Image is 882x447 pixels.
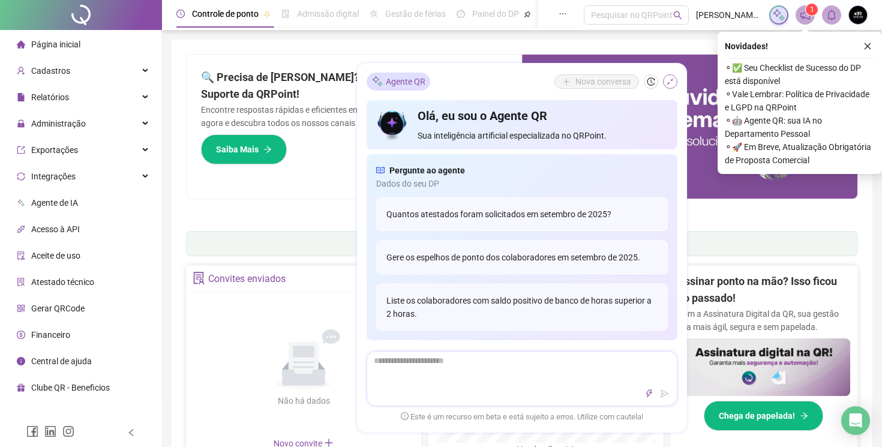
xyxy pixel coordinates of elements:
[810,5,814,14] span: 1
[658,386,672,401] button: send
[725,61,875,88] span: ⚬ ✅ Seu Checklist de Sucesso do DP está disponível
[677,338,850,396] img: banner%2F02c71560-61a6-44d4-94b9-c8ab97240462.png
[31,330,70,340] span: Financeiro
[17,40,25,49] span: home
[418,129,668,142] span: Sua inteligência artificial especializada no QRPoint.
[826,10,837,20] span: bell
[17,93,25,101] span: file
[376,241,668,274] div: Gere os espelhos de ponto dos colaboradores em setembro de 2025.
[376,107,408,142] img: icon
[281,10,290,18] span: file-done
[645,389,653,398] span: thunderbolt
[647,77,655,86] span: history
[370,10,378,18] span: sun
[524,11,531,18] span: pushpin
[208,269,286,289] div: Convites enviados
[263,145,272,154] span: arrow-right
[800,10,811,20] span: notification
[17,67,25,75] span: user-add
[297,9,359,19] span: Admissão digital
[401,411,643,423] span: Este é um recurso em beta e está sujeito a erros. Utilize com cautela!
[642,386,656,401] button: thunderbolt
[385,9,446,19] span: Gestão de férias
[193,272,205,284] span: solution
[376,197,668,231] div: Quantos atestados foram solicitados em setembro de 2025?
[522,55,857,199] img: banner%2F0cf4e1f0-cb71-40ef-aa93-44bd3d4ee559.png
[376,177,668,190] span: Dados do seu DP
[806,4,818,16] sup: 1
[31,145,78,155] span: Exportações
[17,383,25,392] span: gift
[17,278,25,286] span: solution
[17,251,25,260] span: audit
[772,8,785,22] img: sparkle-icon.fc2bf0ac1784a2077858766a79e2daf3.svg
[401,412,409,420] span: exclamation-circle
[17,331,25,339] span: dollar
[62,425,74,437] span: instagram
[201,134,287,164] button: Saiba Mais
[725,114,875,140] span: ⚬ 🤖 Agente QR: sua IA no Departamento Pessoal
[376,164,385,177] span: read
[725,88,875,114] span: ⚬ Vale Lembrar: Política de Privacidade e LGPD na QRPoint
[666,77,674,86] span: shrink
[31,251,80,260] span: Aceite de uso
[677,307,850,334] p: Com a Assinatura Digital da QR, sua gestão fica mais ágil, segura e sem papelada.
[800,412,808,420] span: arrow-right
[31,92,69,102] span: Relatórios
[418,107,668,124] h4: Olá, eu sou o Agente QR
[719,409,795,422] span: Chega de papelada!
[31,198,78,208] span: Agente de IA
[31,224,80,234] span: Acesso à API
[31,304,85,313] span: Gerar QRCode
[176,10,185,18] span: clock-circle
[216,143,259,156] span: Saiba Mais
[849,6,867,24] img: 77964
[677,273,850,307] h2: Assinar ponto na mão? Isso ficou no passado!
[17,304,25,313] span: qrcode
[863,42,872,50] span: close
[31,383,110,392] span: Clube QR - Beneficios
[201,103,508,130] p: Encontre respostas rápidas e eficientes em nosso Guia Prático de Suporte. Acesse agora e descubra...
[201,69,508,103] h2: 🔍 Precisa de [PERSON_NAME]? [PERSON_NAME] com o Suporte da QRPoint!
[31,66,70,76] span: Cadastros
[44,425,56,437] span: linkedin
[457,10,465,18] span: dashboard
[696,8,762,22] span: [PERSON_NAME] - BR IPHONE
[704,401,823,431] button: Chega de papelada!
[248,394,359,407] div: Não há dados
[31,40,80,49] span: Página inicial
[841,406,870,435] div: Open Intercom Messenger
[371,75,383,88] img: sparkle-icon.fc2bf0ac1784a2077858766a79e2daf3.svg
[17,357,25,365] span: info-circle
[263,11,271,18] span: pushpin
[26,425,38,437] span: facebook
[367,73,430,91] div: Agente QR
[389,164,465,177] span: Pergunte ao agente
[31,119,86,128] span: Administração
[559,10,567,18] span: ellipsis
[17,119,25,128] span: lock
[31,356,92,366] span: Central de ajuda
[554,74,639,89] button: Nova conversa
[17,225,25,233] span: api
[472,9,519,19] span: Painel do DP
[127,428,136,437] span: left
[673,11,682,20] span: search
[376,284,668,331] div: Liste os colaboradores com saldo positivo de banco de horas superior a 2 horas.
[725,40,768,53] span: Novidades !
[31,172,76,181] span: Integrações
[17,172,25,181] span: sync
[17,146,25,154] span: export
[31,277,94,287] span: Atestado técnico
[192,9,259,19] span: Controle de ponto
[725,140,875,167] span: ⚬ 🚀 Em Breve, Atualização Obrigatória de Proposta Comercial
